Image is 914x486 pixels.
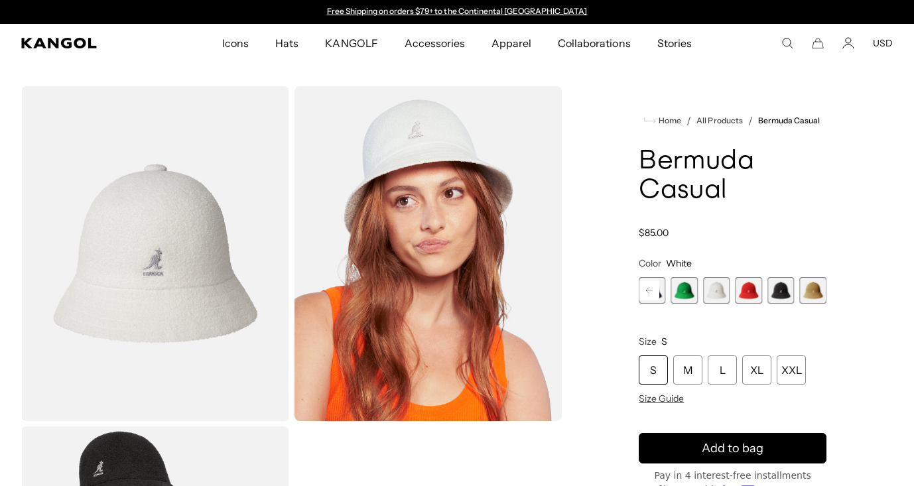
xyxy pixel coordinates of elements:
span: $85.00 [639,227,669,239]
label: Turf Green [671,277,698,304]
div: L [708,355,737,385]
h1: Bermuda Casual [639,147,826,206]
span: White [666,257,692,269]
a: Hats [262,24,312,62]
div: 11 of 12 [767,277,794,304]
div: Announcement [320,7,594,17]
button: Cart [812,37,824,49]
span: Stories [657,24,692,62]
img: color-white [294,86,562,421]
a: Free Shipping on orders $79+ to the Continental [GEOGRAPHIC_DATA] [327,6,588,16]
span: Add to bag [702,440,763,457]
span: Icons [222,24,249,62]
div: 10 of 12 [736,277,762,304]
span: Accessories [405,24,465,62]
button: Add to bag [639,433,826,463]
li: / [681,113,691,129]
img: color-white [21,86,289,421]
span: Size Guide [639,393,684,404]
a: Stories [644,24,705,62]
label: Navy [639,277,665,304]
span: Home [656,116,681,125]
nav: breadcrumbs [639,113,826,129]
a: Icons [209,24,262,62]
a: KANGOLF [312,24,391,62]
span: Hats [275,24,298,62]
div: 8 of 12 [671,277,698,304]
a: All Products [696,116,742,125]
div: 12 of 12 [800,277,826,304]
span: Color [639,257,661,269]
a: Apparel [478,24,545,62]
span: Size [639,335,657,347]
slideshow-component: Announcement bar [320,7,594,17]
div: 7 of 12 [639,277,665,304]
div: S [639,355,668,385]
span: Apparel [491,24,531,62]
div: XXL [777,355,806,385]
li: / [743,113,753,129]
label: Oat [800,277,826,304]
label: Black [767,277,794,304]
button: USD [873,37,893,49]
div: 9 of 12 [703,277,730,304]
div: 1 of 2 [320,7,594,17]
span: KANGOLF [325,24,377,62]
summary: Search here [781,37,793,49]
label: Scarlet [736,277,762,304]
a: Accessories [391,24,478,62]
a: Collaborations [545,24,643,62]
span: Collaborations [558,24,630,62]
div: M [673,355,702,385]
span: S [661,335,667,347]
a: Home [644,115,681,127]
div: XL [742,355,771,385]
label: White [703,277,730,304]
a: Kangol [21,38,147,48]
a: Bermuda Casual [758,116,820,125]
a: Account [842,37,854,49]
